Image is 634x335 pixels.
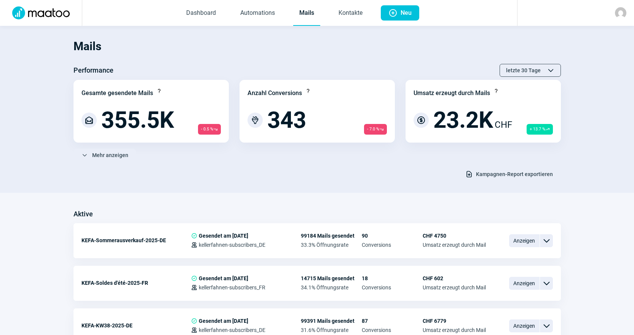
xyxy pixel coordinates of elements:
span: 99184 Mails gesendet [301,233,362,239]
span: CHF [495,118,512,132]
span: 90 [362,233,423,239]
h3: Aktive [73,208,93,220]
h1: Mails [73,33,561,59]
span: Gesendet am [DATE] [199,233,248,239]
a: Kontakte [332,1,369,26]
span: 34.1% Öffnungsrate [301,284,362,291]
div: Umsatz erzeugt durch Mails [414,89,490,98]
span: CHF 602 [423,275,486,281]
span: Gesendet am [DATE] [199,318,248,324]
span: - 0.5 % [198,124,221,135]
span: kellerfahnen-subscribers_DE [199,242,265,248]
span: Anzeigen [509,277,540,290]
a: Mails [293,1,320,26]
span: - 7.0 % [364,124,387,135]
img: Logo [8,6,74,19]
span: 87 [362,318,423,324]
span: letzte 30 Tage [506,64,541,76]
span: 99391 Mails gesendet [301,318,362,324]
div: KEFA-KW38-2025-DE [81,318,191,333]
div: KEFA-Soldes d'été-2025-FR [81,275,191,291]
span: Kampagnen-Report exportieren [476,168,553,180]
span: 355.5K [101,109,174,132]
span: Mehr anzeigen [92,149,128,161]
span: 343 [267,109,306,132]
span: Neu [401,5,412,21]
img: avatar [615,7,626,19]
span: Conversions [362,284,423,291]
span: 14715 Mails gesendet [301,275,362,281]
div: Anzahl Conversions [248,89,302,98]
span: kellerfahnen-subscribers_DE [199,327,265,333]
span: CHF 6779 [423,318,486,324]
span: Gesendet am [DATE] [199,275,248,281]
a: Automations [234,1,281,26]
span: kellerfahnen-subscribers_FR [199,284,265,291]
h3: Performance [73,64,113,76]
span: Umsatz erzeugt durch Mail [423,284,486,291]
span: 18 [362,275,423,281]
span: 31.6% Öffnungsrate [301,327,362,333]
span: Conversions [362,327,423,333]
button: Kampagnen-Report exportieren [457,168,561,181]
span: 33.3% Öffnungsrate [301,242,362,248]
span: Anzeigen [509,234,540,247]
span: CHF 4750 [423,233,486,239]
div: Gesamte gesendete Mails [81,89,153,98]
span: Conversions [362,242,423,248]
span: Umsatz erzeugt durch Mail [423,327,486,333]
button: Neu [381,5,419,21]
span: 23.2K [433,109,493,132]
span: Anzeigen [509,319,540,332]
span: Umsatz erzeugt durch Mail [423,242,486,248]
span: + 13.7 % [527,124,553,135]
div: KEFA-Sommerausverkauf-2025-DE [81,233,191,248]
button: Mehr anzeigen [73,149,136,162]
a: Dashboard [180,1,222,26]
